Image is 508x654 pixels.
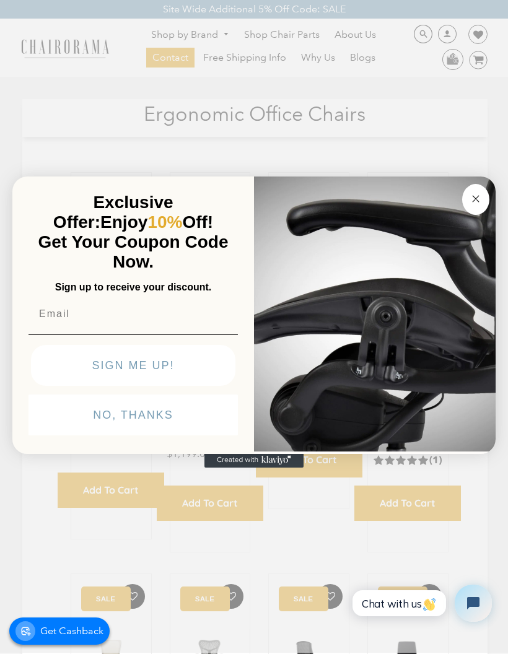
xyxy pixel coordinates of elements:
img: noicon [19,625,32,637]
a: Created with Klaviyo - opens in a new tab [204,453,304,468]
iframe: Tidio Chat [339,574,502,632]
img: underline [28,334,238,335]
span: Sign up to receive your discount. [55,282,211,292]
input: Email [28,302,238,326]
img: 92d77583-a095-41f6-84e7-858462e0427a.jpeg [254,174,496,451]
button: NO, THANKS [28,395,238,435]
span: 10% [147,212,182,232]
span: Exclusive Offer: [53,193,173,232]
span: Enjoy Off! [100,212,213,232]
span: Get Your Coupon Code Now. [38,232,229,271]
a: noicon Get Cashback [9,617,110,645]
button: SIGN ME UP! [31,345,235,386]
button: Close dialog [462,184,489,215]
